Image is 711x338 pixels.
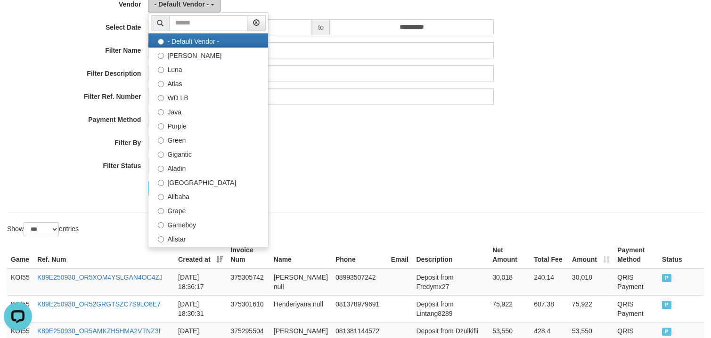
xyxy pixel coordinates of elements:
th: Invoice Num [227,241,270,268]
input: Aladin [158,166,164,172]
th: Game [7,241,33,268]
select: Showentries [24,222,59,236]
span: PAID [662,328,671,336]
span: PAID [662,301,671,309]
input: [GEOGRAPHIC_DATA] [158,180,164,186]
td: QRIS Payment [613,295,658,322]
input: Luna [158,67,164,73]
td: KOI55 [7,268,33,296]
label: Aladin [148,161,268,175]
td: 75,922 [568,295,613,322]
span: to [312,19,330,35]
td: QRIS Payment [613,268,658,296]
label: Alibaba [148,189,268,203]
input: Java [158,109,164,115]
label: Xtr [148,245,268,259]
input: - Default Vendor - [158,39,164,45]
input: Allstar [158,236,164,242]
a: K89E250930_OR52GRGTSZC7S9LO8E7 [37,300,161,308]
th: Created at: activate to sort column ascending [174,241,227,268]
input: Alibaba [158,194,164,200]
th: Payment Method [613,241,658,268]
td: 30,018 [489,268,530,296]
input: Atlas [158,81,164,87]
th: Status [658,241,704,268]
td: Deposit from Fredymx27 [412,268,489,296]
button: Open LiveChat chat widget [4,4,32,32]
th: Total Fee [530,241,568,268]
td: 08993507242 [332,268,387,296]
label: Grape [148,203,268,217]
th: Ref. Num [33,241,174,268]
input: Gameboy [158,222,164,228]
input: WD LB [158,95,164,101]
td: 375305742 [227,268,270,296]
td: [DATE] 18:30:31 [174,295,227,322]
label: WD LB [148,90,268,104]
input: [PERSON_NAME] [158,53,164,59]
label: Java [148,104,268,118]
label: Green [148,132,268,146]
label: Gigantic [148,146,268,161]
th: Email [387,241,413,268]
td: 375301610 [227,295,270,322]
label: Luna [148,62,268,76]
a: K89E250930_OR5XOM4YSLGAN4OC4ZJ [37,274,163,281]
label: Gameboy [148,217,268,231]
label: Allstar [148,231,268,245]
label: [GEOGRAPHIC_DATA] [148,175,268,189]
td: [DATE] 18:36:17 [174,268,227,296]
label: Purple [148,118,268,132]
a: K89E250930_OR5AMKZH5HMA2VTNZ3I [37,327,160,335]
th: Phone [332,241,387,268]
span: - Default Vendor - [154,0,209,8]
th: Name [270,241,332,268]
label: [PERSON_NAME] [148,48,268,62]
th: Description [412,241,489,268]
label: Show entries [7,222,79,236]
td: 607.38 [530,295,568,322]
td: Deposit from Lintang8289 [412,295,489,322]
td: 240.14 [530,268,568,296]
td: Henderiyana null [270,295,332,322]
input: Purple [158,123,164,129]
label: - Default Vendor - [148,33,268,48]
th: Amount: activate to sort column ascending [568,241,613,268]
th: Net Amount [489,241,530,268]
td: [PERSON_NAME] null [270,268,332,296]
input: Green [158,137,164,144]
label: Atlas [148,76,268,90]
td: KOI55 [7,295,33,322]
input: Grape [158,208,164,214]
span: PAID [662,274,671,282]
td: 081378979691 [332,295,387,322]
input: Gigantic [158,152,164,158]
td: 75,922 [489,295,530,322]
td: 30,018 [568,268,613,296]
